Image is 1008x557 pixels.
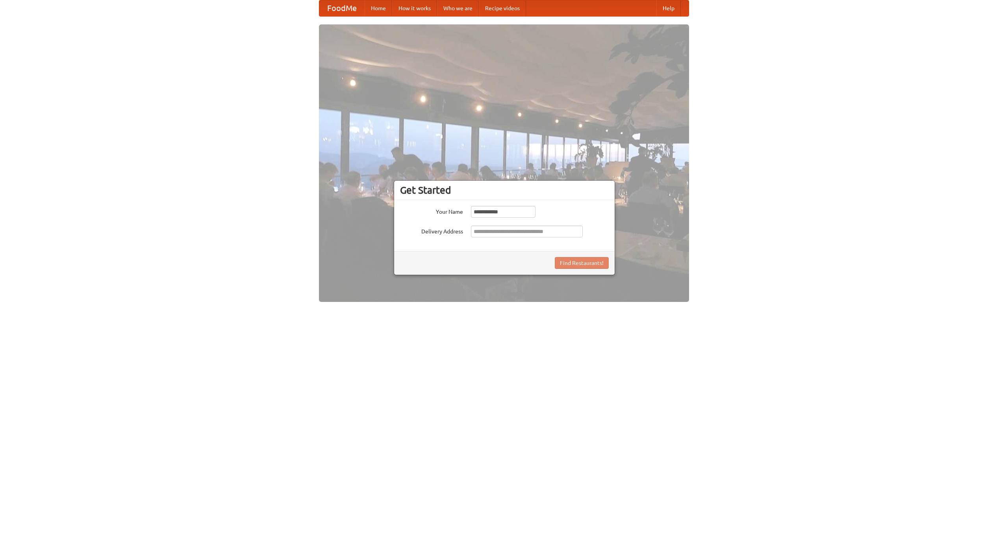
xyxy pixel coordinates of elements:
label: Your Name [400,206,463,216]
a: FoodMe [319,0,365,16]
a: Help [656,0,681,16]
a: Who we are [437,0,479,16]
button: Find Restaurants! [555,257,609,269]
h3: Get Started [400,184,609,196]
a: How it works [392,0,437,16]
label: Delivery Address [400,226,463,235]
a: Home [365,0,392,16]
a: Recipe videos [479,0,526,16]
